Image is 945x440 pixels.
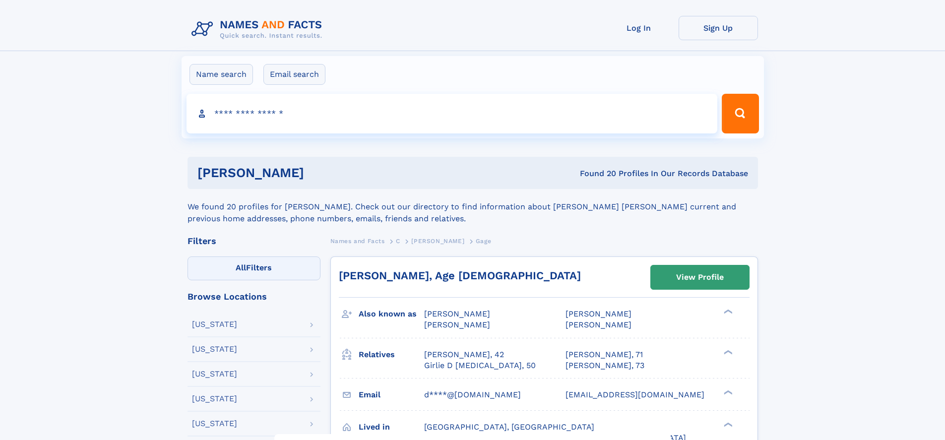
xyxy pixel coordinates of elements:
[721,389,733,395] div: ❯
[566,360,644,371] a: [PERSON_NAME], 73
[566,320,631,329] span: [PERSON_NAME]
[411,235,464,247] a: [PERSON_NAME]
[476,238,491,245] span: Gage
[721,309,733,315] div: ❯
[359,386,424,403] h3: Email
[192,395,237,403] div: [US_STATE]
[188,16,330,43] img: Logo Names and Facts
[189,64,253,85] label: Name search
[396,235,400,247] a: C
[359,306,424,322] h3: Also known as
[188,237,320,246] div: Filters
[424,422,594,432] span: [GEOGRAPHIC_DATA], [GEOGRAPHIC_DATA]
[192,320,237,328] div: [US_STATE]
[236,263,246,272] span: All
[192,420,237,428] div: [US_STATE]
[411,238,464,245] span: [PERSON_NAME]
[359,346,424,363] h3: Relatives
[566,309,631,318] span: [PERSON_NAME]
[192,345,237,353] div: [US_STATE]
[188,256,320,280] label: Filters
[188,292,320,301] div: Browse Locations
[424,309,490,318] span: [PERSON_NAME]
[197,167,442,179] h1: [PERSON_NAME]
[263,64,325,85] label: Email search
[566,349,643,360] a: [PERSON_NAME], 71
[187,94,718,133] input: search input
[676,266,724,289] div: View Profile
[651,265,749,289] a: View Profile
[188,189,758,225] div: We found 20 profiles for [PERSON_NAME]. Check out our directory to find information about [PERSON...
[424,320,490,329] span: [PERSON_NAME]
[721,349,733,355] div: ❯
[442,168,748,179] div: Found 20 Profiles In Our Records Database
[599,16,679,40] a: Log In
[359,419,424,436] h3: Lived in
[424,360,536,371] a: Girlie D [MEDICAL_DATA], 50
[722,94,758,133] button: Search Button
[339,269,581,282] a: [PERSON_NAME], Age [DEMOGRAPHIC_DATA]
[566,390,704,399] span: [EMAIL_ADDRESS][DOMAIN_NAME]
[396,238,400,245] span: C
[679,16,758,40] a: Sign Up
[721,421,733,428] div: ❯
[192,370,237,378] div: [US_STATE]
[424,349,504,360] a: [PERSON_NAME], 42
[330,235,385,247] a: Names and Facts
